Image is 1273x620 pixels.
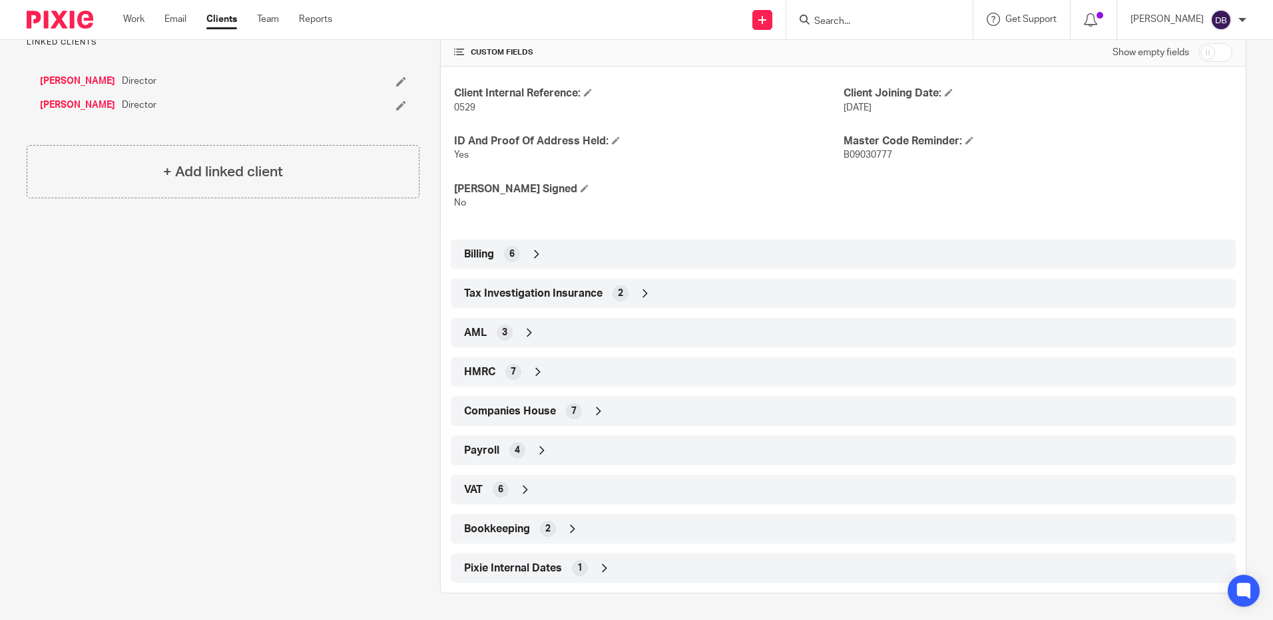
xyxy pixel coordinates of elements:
[545,522,551,536] span: 2
[454,134,843,148] h4: ID And Proof Of Address Held:
[464,326,487,340] span: AML
[509,247,515,261] span: 6
[164,13,186,26] a: Email
[1131,13,1204,26] p: [PERSON_NAME]
[1113,46,1189,59] label: Show empty fields
[40,75,115,88] a: [PERSON_NAME]
[122,75,156,88] span: Director
[123,13,144,26] a: Work
[1210,9,1232,31] img: svg%3E
[464,444,499,458] span: Payroll
[454,198,466,208] span: No
[1005,15,1057,24] span: Get Support
[454,182,843,196] h4: [PERSON_NAME] Signed
[206,13,237,26] a: Clients
[464,404,556,418] span: Companies House
[299,13,332,26] a: Reports
[464,287,603,301] span: Tax Investigation Insurance
[27,37,419,48] p: Linked clients
[571,404,577,418] span: 7
[454,103,475,112] span: 0529
[40,98,115,112] a: [PERSON_NAME]
[498,483,503,496] span: 6
[464,522,530,536] span: Bookkeeping
[464,247,494,261] span: Billing
[511,365,516,379] span: 7
[844,86,1232,100] h4: Client Joining Date:
[163,162,283,182] h4: + Add linked client
[813,16,933,28] input: Search
[464,483,483,497] span: VAT
[844,134,1232,148] h4: Master Code Reminder:
[454,86,843,100] h4: Client Internal Reference:
[618,287,623,300] span: 2
[515,444,520,457] span: 4
[577,561,583,575] span: 1
[27,11,93,29] img: Pixie
[464,561,562,575] span: Pixie Internal Dates
[844,150,892,160] span: B09030777
[257,13,279,26] a: Team
[464,365,495,379] span: HMRC
[454,150,469,160] span: Yes
[844,103,872,112] span: [DATE]
[454,47,843,58] h4: CUSTOM FIELDS
[122,98,156,112] span: Director
[502,326,507,339] span: 3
